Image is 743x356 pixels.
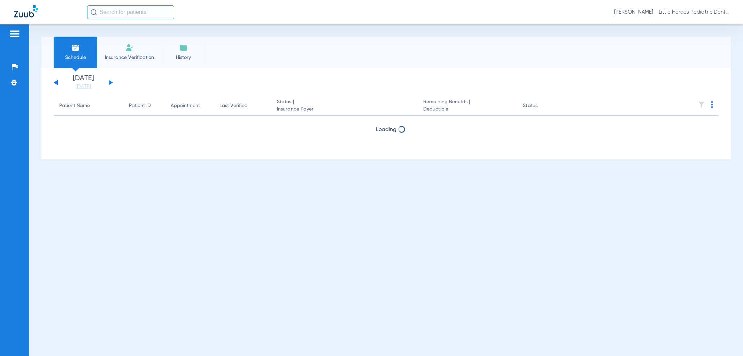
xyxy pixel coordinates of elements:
img: Search Icon [91,9,97,15]
span: History [167,54,200,61]
li: [DATE] [62,75,104,90]
span: Loading [376,127,396,132]
div: Appointment [171,102,208,109]
div: Patient ID [129,102,151,109]
th: Remaining Benefits | [418,96,517,116]
div: Last Verified [219,102,248,109]
img: Zuub Logo [14,5,38,17]
img: Schedule [71,44,80,52]
span: [PERSON_NAME] - Little Heroes Pediatric Dentistry [614,9,729,16]
img: Manual Insurance Verification [125,44,134,52]
div: Last Verified [219,102,266,109]
img: filter.svg [698,101,705,108]
span: Schedule [59,54,92,61]
img: History [179,44,188,52]
a: [DATE] [62,83,104,90]
div: Appointment [171,102,200,109]
div: Patient Name [59,102,90,109]
div: Patient Name [59,102,118,109]
div: Patient ID [129,102,160,109]
span: Insurance Payer [277,106,412,113]
span: Insurance Verification [102,54,156,61]
th: Status [517,96,564,116]
span: Deductible [423,106,512,113]
img: hamburger-icon [9,30,20,38]
input: Search for patients [87,5,174,19]
th: Status | [271,96,418,116]
img: group-dot-blue.svg [711,101,713,108]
